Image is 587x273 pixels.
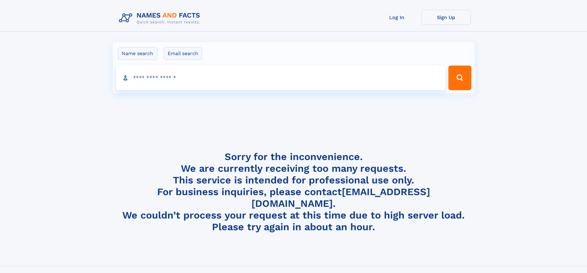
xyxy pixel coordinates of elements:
[116,66,446,90] input: search input
[118,47,157,60] label: Name search
[448,66,471,90] button: Search Button
[116,151,471,233] h4: Sorry for the inconvenience. We are currently receiving too many requests. This service is intend...
[164,47,202,60] label: Email search
[422,10,471,25] a: Sign Up
[116,10,205,26] img: Logo Names and Facts
[251,186,430,209] a: [EMAIL_ADDRESS][DOMAIN_NAME]
[372,10,422,25] a: Log In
